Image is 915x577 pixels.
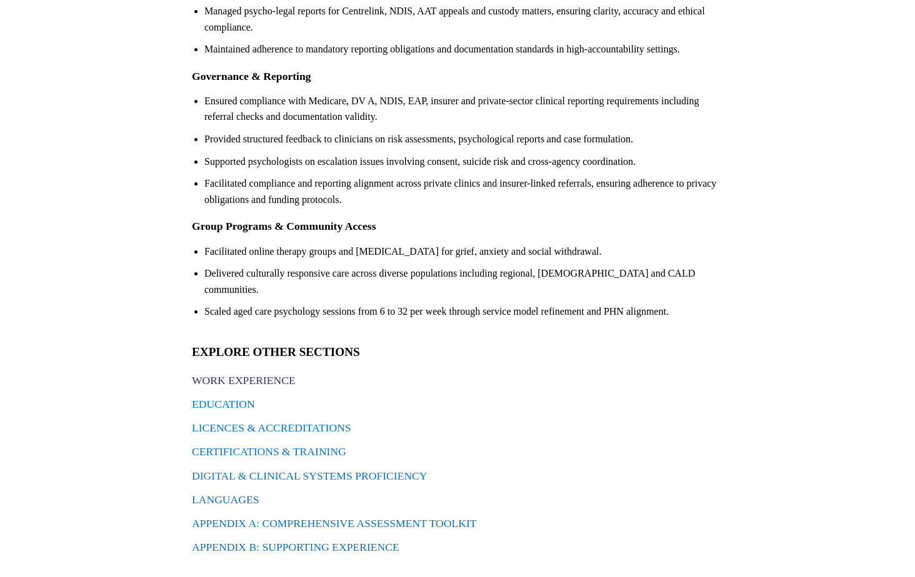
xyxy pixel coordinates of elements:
h3: Governance & Reporting [192,70,723,83]
li: Supported psychologists on escalation issues involving consent, suicide risk and cross-agency coo... [204,154,723,170]
a: APPENDIX A: COMPREHENSIVE ASSESSMENT TOOLKIT [192,517,477,530]
a: LICENCES & ACCREDITATIONS [192,422,351,434]
a: WORK EXPERIENCE [192,374,296,387]
a: CERTIFICATIONS & TRAINING [192,445,346,458]
li: Scaled aged care psychology sessions from 6 to 32 per week through service model refinement and P... [204,303,723,320]
a: APPENDIX B: SUPPORTING EXPERIENCE [192,541,399,553]
h2: EXPLORE OTHER SECTIONS [192,345,723,359]
a: EDUCATION [192,398,255,410]
li: Facilitated compliance and reporting alignment across private clinics and insurer-linked referral... [204,175,723,207]
h3: Group Programs & Community Access [192,220,723,233]
li: Maintained adherence to mandatory reporting obligations and documentation standards in high-accou... [204,41,723,57]
li: Provided structured feedback to clinicians on risk assessments, psychological reports and case fo... [204,131,723,147]
li: Delivered culturally responsive care across diverse populations including regional, [DEMOGRAPHIC_... [204,265,723,297]
a: DIGITAL & CLINICAL SYSTEMS PROFICIENCY [192,470,427,482]
li: Facilitated online therapy groups and [MEDICAL_DATA] for grief, anxiety and social withdrawal. [204,244,723,260]
a: LANGUAGES [192,493,259,506]
li: Ensured compliance with Medicare, DV A, NDIS, EAP, insurer and private-sector clinical reporting ... [204,93,723,125]
li: Managed psycho-legal reports for Centrelink, NDIS, AAT appeals and custody matters, ensuring clar... [204,3,723,35]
